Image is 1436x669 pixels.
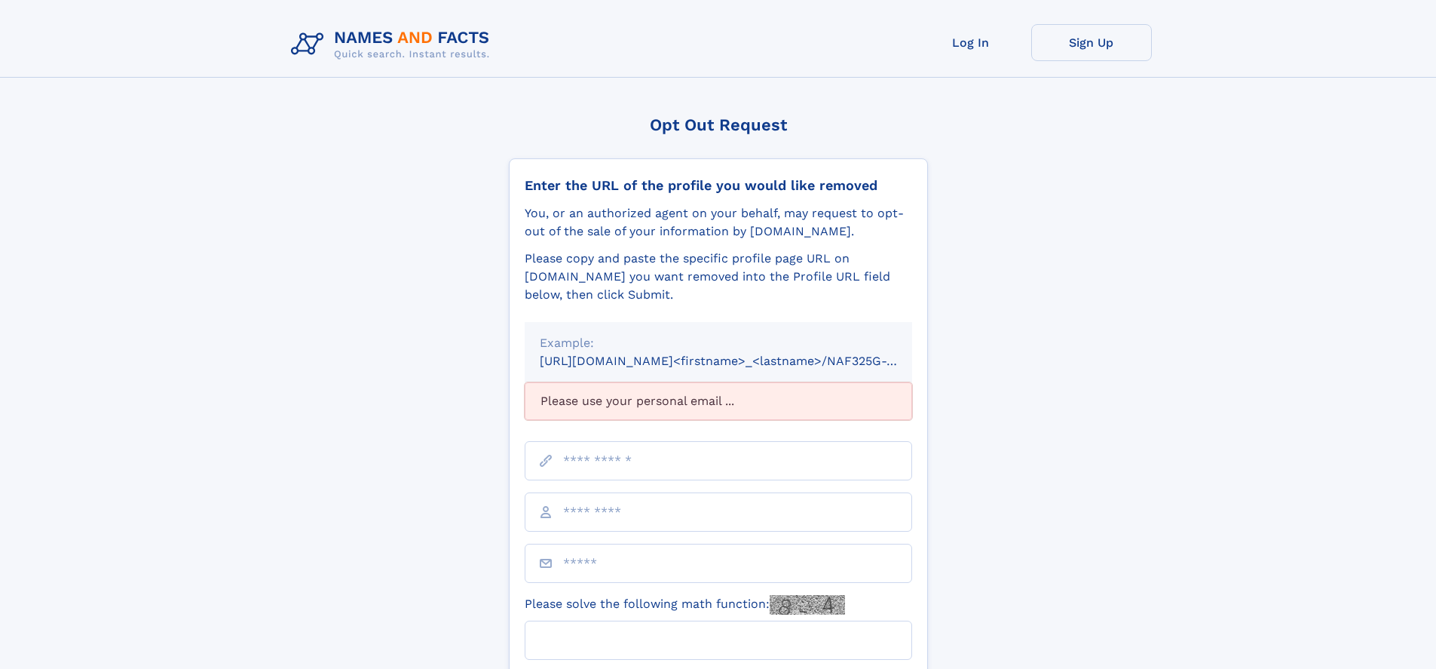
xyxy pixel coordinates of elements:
label: Please solve the following math function: [525,595,845,615]
div: Example: [540,334,897,352]
a: Sign Up [1031,24,1152,61]
div: Opt Out Request [509,115,928,134]
div: You, or an authorized agent on your behalf, may request to opt-out of the sale of your informatio... [525,204,912,241]
div: Please copy and paste the specific profile page URL on [DOMAIN_NAME] you want removed into the Pr... [525,250,912,304]
small: [URL][DOMAIN_NAME]<firstname>_<lastname>/NAF325G-xxxxxxxx [540,354,941,368]
div: Enter the URL of the profile you would like removed [525,177,912,194]
a: Log In [911,24,1031,61]
div: Please use your personal email ... [525,382,912,420]
img: Logo Names and Facts [285,24,502,65]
